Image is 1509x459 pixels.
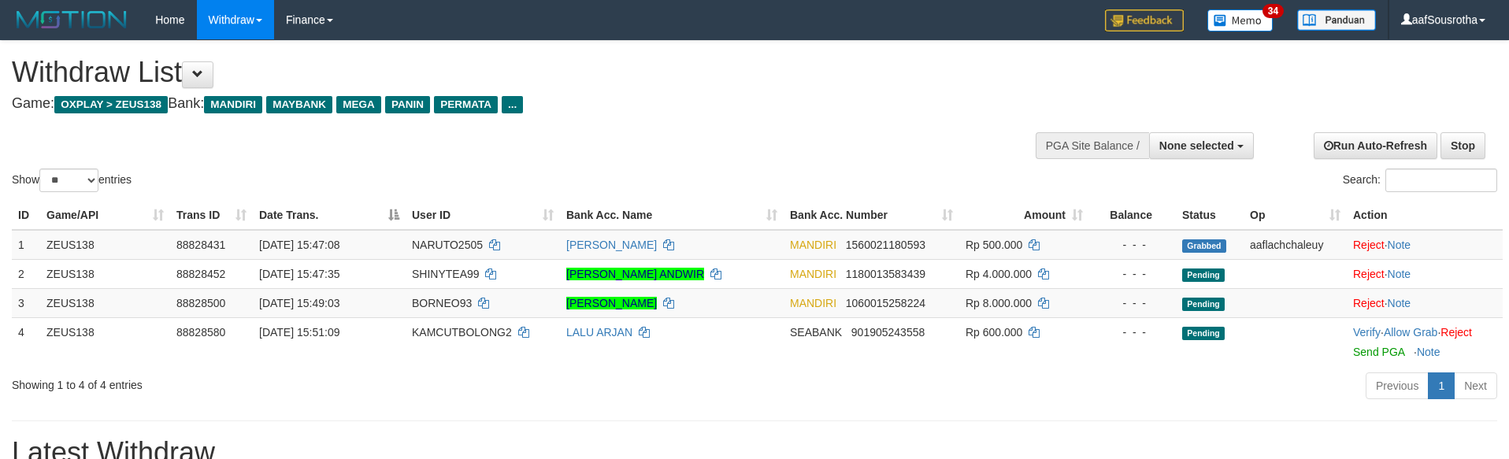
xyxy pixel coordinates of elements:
[259,297,339,309] span: [DATE] 15:49:03
[412,326,512,339] span: KAMCUTBOLONG2
[959,201,1089,230] th: Amount: activate to sort column ascending
[1176,201,1244,230] th: Status
[790,326,842,339] span: SEABANK
[1159,139,1234,152] span: None selected
[846,268,925,280] span: Copy 1180013583439 to clipboard
[1314,132,1437,159] a: Run Auto-Refresh
[434,96,498,113] span: PERMATA
[406,201,560,230] th: User ID: activate to sort column ascending
[560,201,784,230] th: Bank Acc. Name: activate to sort column ascending
[253,201,406,230] th: Date Trans.: activate to sort column descending
[1262,4,1284,18] span: 34
[966,297,1032,309] span: Rp 8.000.000
[259,326,339,339] span: [DATE] 15:51:09
[412,297,472,309] span: BORNEO93
[1353,326,1381,339] a: Verify
[1353,239,1385,251] a: Reject
[1347,201,1503,230] th: Action
[1244,201,1347,230] th: Op: activate to sort column ascending
[790,268,836,280] span: MANDIRI
[259,239,339,251] span: [DATE] 15:47:08
[790,297,836,309] span: MANDIRI
[12,288,40,317] td: 3
[176,239,225,251] span: 88828431
[176,326,225,339] span: 88828580
[12,96,990,112] h4: Game: Bank:
[851,326,925,339] span: Copy 901905243558 to clipboard
[12,8,132,31] img: MOTION_logo.png
[966,239,1022,251] span: Rp 500.000
[1297,9,1376,31] img: panduan.png
[259,268,339,280] span: [DATE] 15:47:35
[204,96,262,113] span: MANDIRI
[1440,326,1472,339] a: Reject
[1105,9,1184,31] img: Feedback.jpg
[966,268,1032,280] span: Rp 4.000.000
[790,239,836,251] span: MANDIRI
[1440,132,1485,159] a: Stop
[40,288,170,317] td: ZEUS138
[12,317,40,366] td: 4
[966,326,1022,339] span: Rp 600.000
[1353,268,1385,280] a: Reject
[1149,132,1254,159] button: None selected
[40,201,170,230] th: Game/API: activate to sort column ascending
[566,239,657,251] a: [PERSON_NAME]
[1454,372,1497,399] a: Next
[12,201,40,230] th: ID
[1388,297,1411,309] a: Note
[566,297,657,309] a: [PERSON_NAME]
[1182,327,1225,340] span: Pending
[1388,268,1411,280] a: Note
[1388,239,1411,251] a: Note
[566,268,704,280] a: [PERSON_NAME] ANDWIR
[566,326,632,339] a: LALU ARJAN
[12,230,40,260] td: 1
[266,96,332,113] span: MAYBANK
[1244,230,1347,260] td: aaflachchaleuy
[1347,230,1503,260] td: ·
[1347,317,1503,366] td: · ·
[54,96,168,113] span: OXPLAY > ZEUS138
[412,239,483,251] span: NARUTO2505
[40,259,170,288] td: ZEUS138
[1384,326,1437,339] a: Allow Grab
[1182,268,1225,282] span: Pending
[39,168,98,192] select: Showentries
[1207,9,1274,31] img: Button%20Memo.svg
[1343,168,1497,192] label: Search:
[1182,239,1226,253] span: Grabbed
[1353,297,1385,309] a: Reject
[12,168,132,192] label: Show entries
[1366,372,1429,399] a: Previous
[1036,132,1149,159] div: PGA Site Balance /
[40,317,170,366] td: ZEUS138
[1347,288,1503,317] td: ·
[1182,298,1225,311] span: Pending
[176,268,225,280] span: 88828452
[12,259,40,288] td: 2
[846,239,925,251] span: Copy 1560021180593 to clipboard
[1428,372,1455,399] a: 1
[1353,346,1404,358] a: Send PGA
[336,96,381,113] span: MEGA
[846,297,925,309] span: Copy 1060015258224 to clipboard
[385,96,430,113] span: PANIN
[1096,324,1170,340] div: - - -
[12,57,990,88] h1: Withdraw List
[1089,201,1176,230] th: Balance
[1096,266,1170,282] div: - - -
[1417,346,1440,358] a: Note
[1385,168,1497,192] input: Search:
[40,230,170,260] td: ZEUS138
[1096,295,1170,311] div: - - -
[12,371,617,393] div: Showing 1 to 4 of 4 entries
[1384,326,1440,339] span: ·
[1347,259,1503,288] td: ·
[502,96,523,113] span: ...
[1096,237,1170,253] div: - - -
[412,268,480,280] span: SHINYTEA99
[176,297,225,309] span: 88828500
[170,201,253,230] th: Trans ID: activate to sort column ascending
[784,201,959,230] th: Bank Acc. Number: activate to sort column ascending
